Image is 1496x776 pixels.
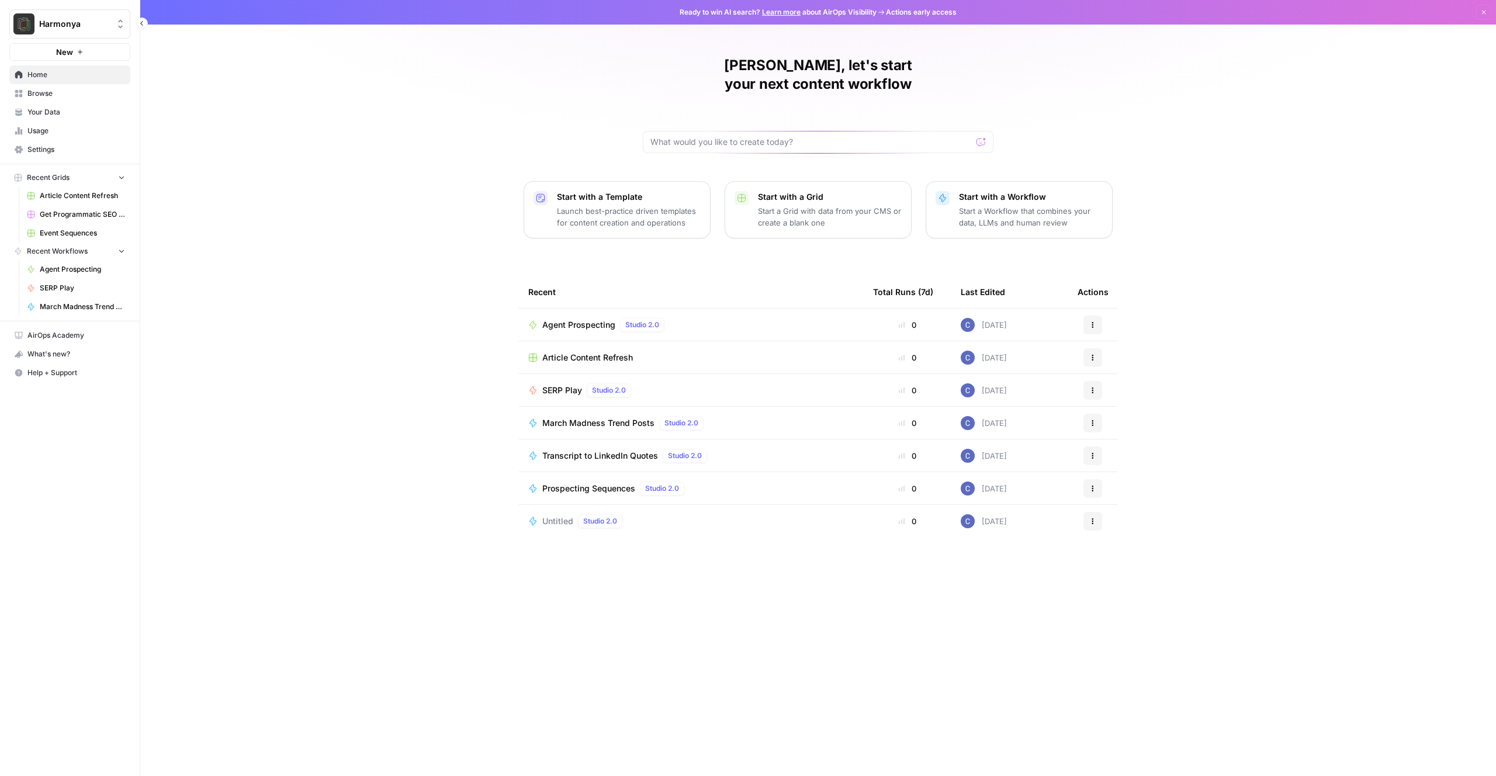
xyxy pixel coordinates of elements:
span: Home [27,70,125,80]
a: Settings [9,140,130,159]
button: Recent Workflows [9,243,130,260]
div: Last Edited [961,276,1005,308]
button: Workspace: Harmonya [9,9,130,39]
a: SERP PlayStudio 2.0 [528,383,854,397]
span: SERP Play [542,384,582,396]
a: Your Data [9,103,130,122]
div: 0 [873,352,942,363]
a: Agent Prospecting [22,260,130,279]
div: Recent [528,276,854,308]
span: Transcript to LinkedIn Quotes [542,450,658,462]
div: 0 [873,384,942,396]
span: Untitled [542,515,573,527]
span: Usage [27,126,125,136]
button: What's new? [9,345,130,363]
div: [DATE] [961,383,1007,397]
a: UntitledStudio 2.0 [528,514,854,528]
div: [DATE] [961,481,1007,496]
a: Learn more [762,8,801,16]
img: m2lmfqgdyzi7x1mh6gfcxnk3cu1j [961,383,975,397]
span: AirOps Academy [27,330,125,341]
button: Help + Support [9,363,130,382]
a: Article Content Refresh [22,186,130,205]
span: Browse [27,88,125,99]
div: 0 [873,515,942,527]
span: Studio 2.0 [625,320,659,330]
div: [DATE] [961,351,1007,365]
button: Start with a GridStart a Grid with data from your CMS or create a blank one [725,181,912,238]
p: Start with a Template [557,191,701,203]
p: Start a Workflow that combines your data, LLMs and human review [959,205,1103,228]
div: 0 [873,417,942,429]
div: [DATE] [961,318,1007,332]
img: m2lmfqgdyzi7x1mh6gfcxnk3cu1j [961,481,975,496]
a: Home [9,65,130,84]
span: March Madness Trend Posts [40,302,125,312]
span: Harmonya [39,18,110,30]
div: 0 [873,319,942,331]
button: New [9,43,130,61]
input: What would you like to create today? [650,136,972,148]
div: [DATE] [961,416,1007,430]
img: m2lmfqgdyzi7x1mh6gfcxnk3cu1j [961,351,975,365]
a: Article Content Refresh [528,352,854,363]
div: [DATE] [961,449,1007,463]
a: March Madness Trend Posts [22,297,130,316]
img: m2lmfqgdyzi7x1mh6gfcxnk3cu1j [961,318,975,332]
span: Prospecting Sequences [542,483,635,494]
span: Article Content Refresh [542,352,633,363]
span: March Madness Trend Posts [542,417,654,429]
span: Agent Prospecting [40,264,125,275]
span: Help + Support [27,368,125,378]
span: Your Data [27,107,125,117]
span: Actions early access [886,7,957,18]
a: Browse [9,84,130,103]
h1: [PERSON_NAME], let's start your next content workflow [643,56,993,93]
a: Agent ProspectingStudio 2.0 [528,318,854,332]
span: Studio 2.0 [583,516,617,526]
span: Agent Prospecting [542,319,615,331]
a: Transcript to LinkedIn QuotesStudio 2.0 [528,449,854,463]
span: Event Sequences [40,228,125,238]
a: Prospecting SequencesStudio 2.0 [528,481,854,496]
button: Start with a WorkflowStart a Workflow that combines your data, LLMs and human review [926,181,1113,238]
span: Get Programmatic SEO Keyword Ideas [40,209,125,220]
p: Start with a Workflow [959,191,1103,203]
span: Ready to win AI search? about AirOps Visibility [680,7,877,18]
img: m2lmfqgdyzi7x1mh6gfcxnk3cu1j [961,449,975,463]
p: Start a Grid with data from your CMS or create a blank one [758,205,902,228]
a: Get Programmatic SEO Keyword Ideas [22,205,130,224]
span: Recent Grids [27,172,70,183]
span: New [56,46,73,58]
img: m2lmfqgdyzi7x1mh6gfcxnk3cu1j [961,416,975,430]
div: Total Runs (7d) [873,276,933,308]
img: Harmonya Logo [13,13,34,34]
img: m2lmfqgdyzi7x1mh6gfcxnk3cu1j [961,514,975,528]
span: Studio 2.0 [668,451,702,461]
span: Studio 2.0 [645,483,679,494]
span: Settings [27,144,125,155]
span: Recent Workflows [27,246,88,257]
a: Usage [9,122,130,140]
div: 0 [873,483,942,494]
button: Start with a TemplateLaunch best-practice driven templates for content creation and operations [524,181,711,238]
div: 0 [873,450,942,462]
span: Studio 2.0 [664,418,698,428]
a: Event Sequences [22,224,130,243]
span: Article Content Refresh [40,190,125,201]
a: SERP Play [22,279,130,297]
div: Actions [1078,276,1109,308]
a: AirOps Academy [9,326,130,345]
p: Launch best-practice driven templates for content creation and operations [557,205,701,228]
div: What's new? [10,345,130,363]
a: March Madness Trend PostsStudio 2.0 [528,416,854,430]
div: [DATE] [961,514,1007,528]
p: Start with a Grid [758,191,902,203]
span: Studio 2.0 [592,385,626,396]
span: SERP Play [40,283,125,293]
button: Recent Grids [9,169,130,186]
